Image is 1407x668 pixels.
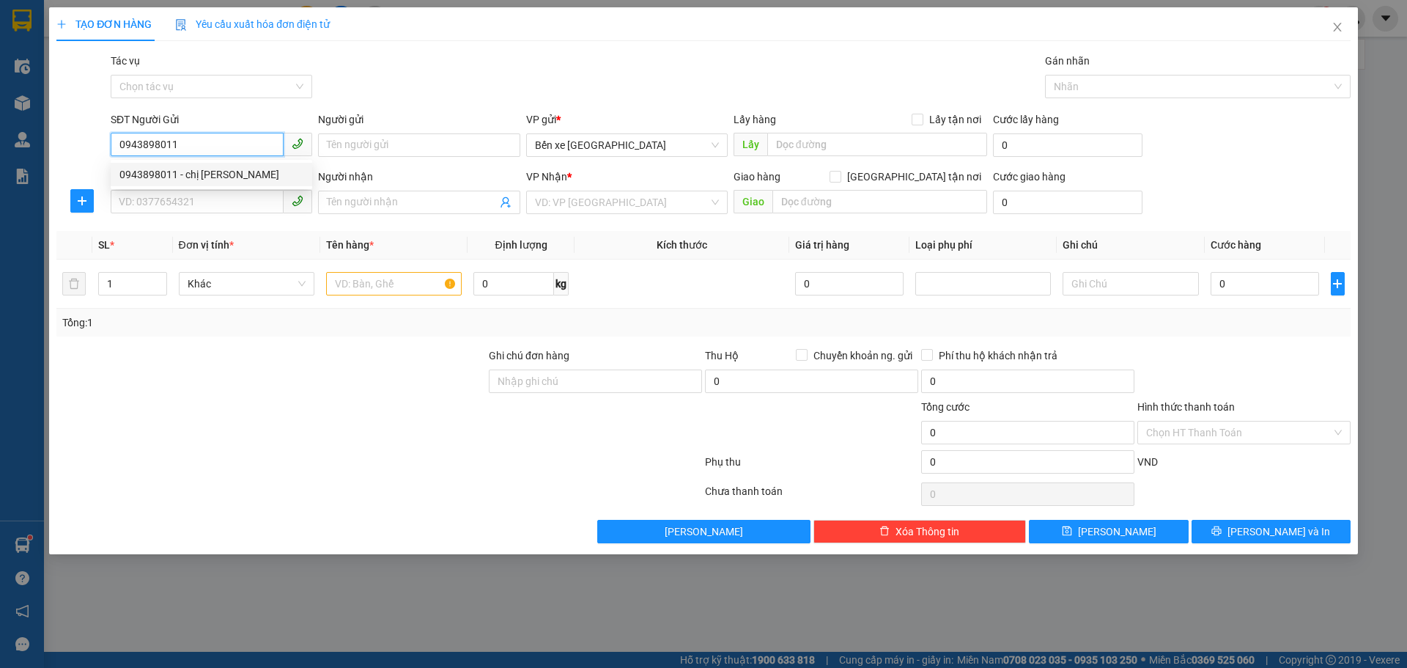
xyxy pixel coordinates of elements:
[1211,239,1261,251] span: Cước hàng
[292,138,303,150] span: phone
[175,19,187,31] img: icon
[767,133,987,156] input: Dọc đường
[734,171,780,183] span: Giao hàng
[62,272,86,296] button: delete
[56,19,67,29] span: plus
[703,454,920,480] div: Phụ thu
[665,524,743,540] span: [PERSON_NAME]
[808,348,918,364] span: Chuyển khoản ng. gửi
[1317,7,1358,48] button: Close
[179,239,234,251] span: Đơn vị tính
[111,55,140,67] label: Tác vụ
[111,111,312,128] div: SĐT Người Gửi
[111,163,312,186] div: 0943898011 - chị ngoan
[188,273,306,295] span: Khác
[993,171,1066,183] label: Cước giao hàng
[554,272,569,296] span: kg
[1211,526,1222,537] span: printer
[119,166,303,183] div: 0943898011 - chị [PERSON_NAME]
[535,134,719,156] span: Bến xe Hoằng Hóa
[1331,272,1345,296] button: plus
[70,189,94,213] button: plus
[500,197,512,208] span: user-add
[292,195,303,207] span: phone
[1057,231,1204,260] th: Ghi chú
[526,171,567,183] span: VP Nhận
[841,169,987,185] span: [GEOGRAPHIC_DATA] tận nơi
[326,239,374,251] span: Tên hàng
[993,133,1142,157] input: Cước lấy hàng
[993,114,1059,125] label: Cước lấy hàng
[879,526,890,537] span: delete
[98,239,110,251] span: SL
[1045,55,1090,67] label: Gán nhãn
[71,195,93,207] span: plus
[795,239,849,251] span: Giá trị hàng
[813,520,1027,543] button: deleteXóa Thông tin
[657,239,707,251] span: Kích thước
[1137,401,1235,413] label: Hình thức thanh toán
[62,315,543,331] div: Tổng: 1
[326,272,462,296] input: VD: Bàn, Ghế
[489,370,702,393] input: Ghi chú đơn hàng
[495,239,547,251] span: Định lượng
[923,111,987,128] span: Lấy tận nơi
[175,18,330,30] span: Yêu cầu xuất hóa đơn điện tử
[734,190,772,213] span: Giao
[772,190,987,213] input: Dọc đường
[909,231,1057,260] th: Loại phụ phí
[1332,21,1343,33] span: close
[933,348,1063,364] span: Phí thu hộ khách nhận trả
[597,520,810,543] button: [PERSON_NAME]
[56,18,152,30] span: TẠO ĐƠN HÀNG
[895,524,959,540] span: Xóa Thông tin
[1137,456,1158,468] span: VND
[1062,526,1072,537] span: save
[1029,520,1188,543] button: save[PERSON_NAME]
[318,169,520,185] div: Người nhận
[795,272,904,296] input: 0
[734,114,776,125] span: Lấy hàng
[526,111,728,128] div: VP gửi
[993,191,1142,214] input: Cước giao hàng
[734,133,767,156] span: Lấy
[921,401,970,413] span: Tổng cước
[489,350,569,361] label: Ghi chú đơn hàng
[705,350,739,361] span: Thu Hộ
[1063,272,1198,296] input: Ghi Chú
[318,111,520,128] div: Người gửi
[1192,520,1351,543] button: printer[PERSON_NAME] và In
[1078,524,1156,540] span: [PERSON_NAME]
[1332,278,1344,290] span: plus
[1227,524,1330,540] span: [PERSON_NAME] và In
[703,483,920,509] div: Chưa thanh toán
